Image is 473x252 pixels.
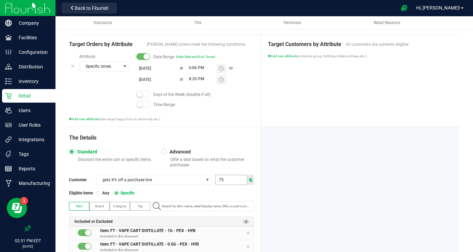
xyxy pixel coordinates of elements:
[5,107,12,114] inline-svg: Users
[94,20,112,25] span: Discounts
[5,20,12,26] inline-svg: Company
[75,157,161,162] p: Discount the entire cart or specific items
[147,41,254,47] span: [PERSON_NAME] orders meet the following conditions
[136,75,177,84] input: End Date
[176,54,215,59] span: (Hide Start and End Times)
[69,40,143,48] span: Target Orders by Attribute
[167,157,254,168] p: Offer a deal based on what the customer purchases
[153,202,161,210] inline-svg: Search
[12,121,52,129] p: User Roles
[100,227,196,233] span: Item: FT - VAPE CART DISTILLATE - 1G - PEX - HYB
[283,20,301,25] span: Terminals
[268,54,297,58] span: Add new attribute
[113,204,127,208] span: Category
[20,197,28,205] iframe: Resource center unread badge
[98,117,160,121] span: (date range, happy hour, in-store only, etc.)
[416,5,460,10] span: Hi, [PERSON_NAME]!
[397,1,412,15] span: Open Ecommerce Menu
[12,63,52,71] p: Distribution
[5,151,12,157] inline-svg: Tags
[69,134,254,142] div: The Details
[216,175,247,185] input: Discount
[194,20,201,25] span: Tills
[12,19,52,27] p: Company
[5,136,12,143] inline-svg: Integrations
[5,49,12,56] inline-svg: Configuration
[297,54,366,58] span: (customer group, birthday, initial purchase, etc.)
[12,135,52,144] p: Integrations
[3,238,52,244] p: 02:51 PM EDT
[217,64,226,73] span: Toggle time list
[100,190,109,196] span: Any
[5,165,12,172] inline-svg: Reports
[69,177,96,183] span: Customer
[12,165,52,173] p: Reports
[12,179,52,187] p: Manufacturing
[153,54,174,60] span: Date Range
[246,243,250,251] span: Remove
[153,102,175,108] span: Time Range
[74,149,97,155] span: Standard
[268,40,342,48] span: Target Customers by Attribute
[136,64,177,72] input: Start Date
[153,91,210,98] span: Days of the Week (disable if all)
[118,190,135,196] span: Specific
[76,204,83,208] span: Item
[100,241,199,247] span: Item: FT - VAPE CART DISTILLATE - 0.5G - PEX - HYB
[80,62,121,71] span: Specific times
[374,20,400,25] span: Retail Reasons
[243,218,249,225] span: Preview
[5,63,12,70] inline-svg: Distribution
[346,41,453,47] span: All customers are currently eligible
[12,106,52,114] p: Users
[5,92,12,99] inline-svg: Retail
[12,34,52,42] p: Facilities
[69,117,98,121] span: Add new attribute
[217,75,226,84] span: Toggle time list
[5,34,12,41] inline-svg: Facilities
[167,149,191,155] span: Advanced
[226,66,235,70] span: to
[79,54,130,60] label: Attribute
[69,217,254,227] div: Included or Excluded
[12,92,52,100] p: Retail
[12,150,52,158] p: Tags
[12,48,52,56] p: Configuration
[177,77,186,82] span: at
[12,77,52,85] p: Inventory
[7,198,27,218] iframe: Resource center
[5,78,12,85] inline-svg: Inventory
[24,225,31,232] label: Pin the sidebar to full width on large screens
[95,204,104,208] span: Brand
[159,202,254,211] input: NO DATA FOUND
[100,234,254,239] p: Included in this discount
[96,175,203,185] span: gets X% off a purchase line
[69,190,96,196] span: Eligible items
[3,244,52,249] p: [DATE]
[246,229,250,237] span: Remove
[5,180,12,187] inline-svg: Manufacturing
[177,66,186,70] span: at
[137,204,143,208] span: Tag
[186,75,217,83] input: Toggle time list
[186,64,217,72] input: Toggle time list
[75,5,109,11] span: Back to Flourish
[62,3,117,14] button: Back to Flourish
[5,122,12,128] inline-svg: User Roles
